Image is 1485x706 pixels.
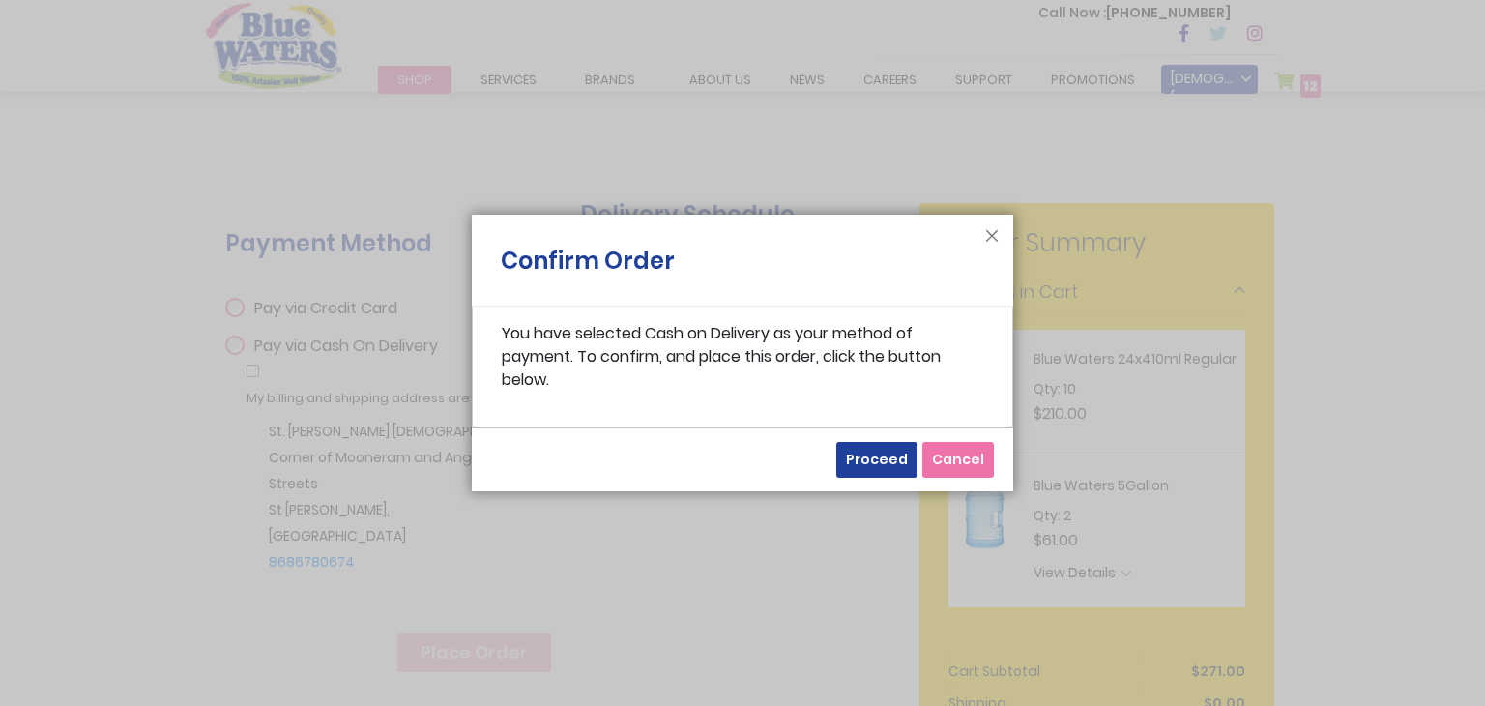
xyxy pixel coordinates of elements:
[836,442,917,478] button: Proceed
[501,244,675,288] h1: Confirm Order
[932,450,984,469] span: Cancel
[846,450,908,469] span: Proceed
[922,442,994,478] button: Cancel
[502,322,983,392] p: You have selected Cash on Delivery as your method of payment. To confirm, and place this order, c...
